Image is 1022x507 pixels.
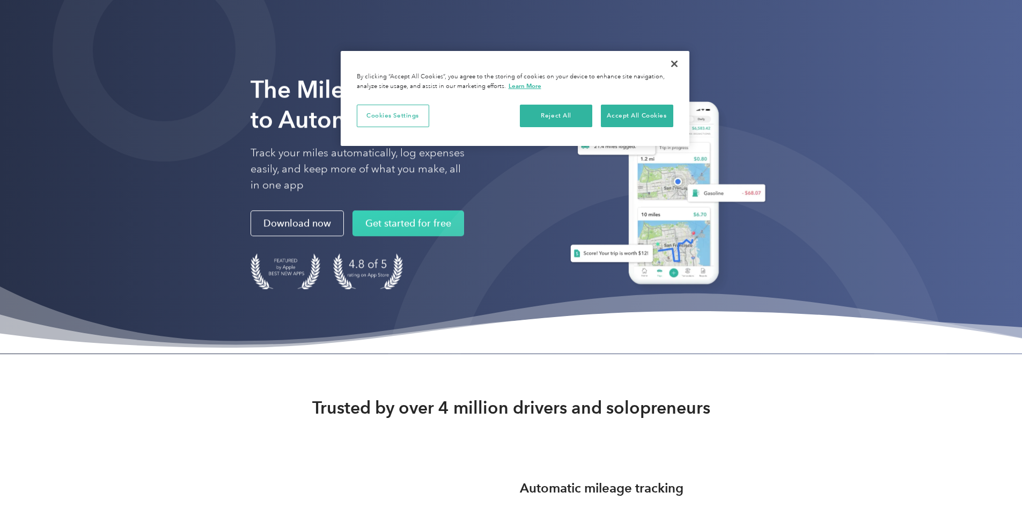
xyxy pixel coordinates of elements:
[341,51,689,146] div: Cookie banner
[333,253,403,289] img: 4.9 out of 5 stars on the app store
[251,210,344,236] a: Download now
[312,397,710,418] strong: Trusted by over 4 million drivers and solopreneurs
[601,105,673,127] button: Accept All Cookies
[509,82,541,90] a: More information about your privacy, opens in a new tab
[663,52,686,76] button: Close
[251,253,320,289] img: Badge for Featured by Apple Best New Apps
[251,145,465,193] p: Track your miles automatically, log expenses easily, and keep more of what you make, all in one app
[352,210,464,236] a: Get started for free
[341,51,689,146] div: Privacy
[520,105,592,127] button: Reject All
[357,105,429,127] button: Cookies Settings
[520,479,683,498] h3: Automatic mileage tracking
[357,72,673,91] div: By clicking “Accept All Cookies”, you agree to the storing of cookies on your device to enhance s...
[251,75,535,134] strong: The Mileage Tracking App to Automate Your Logs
